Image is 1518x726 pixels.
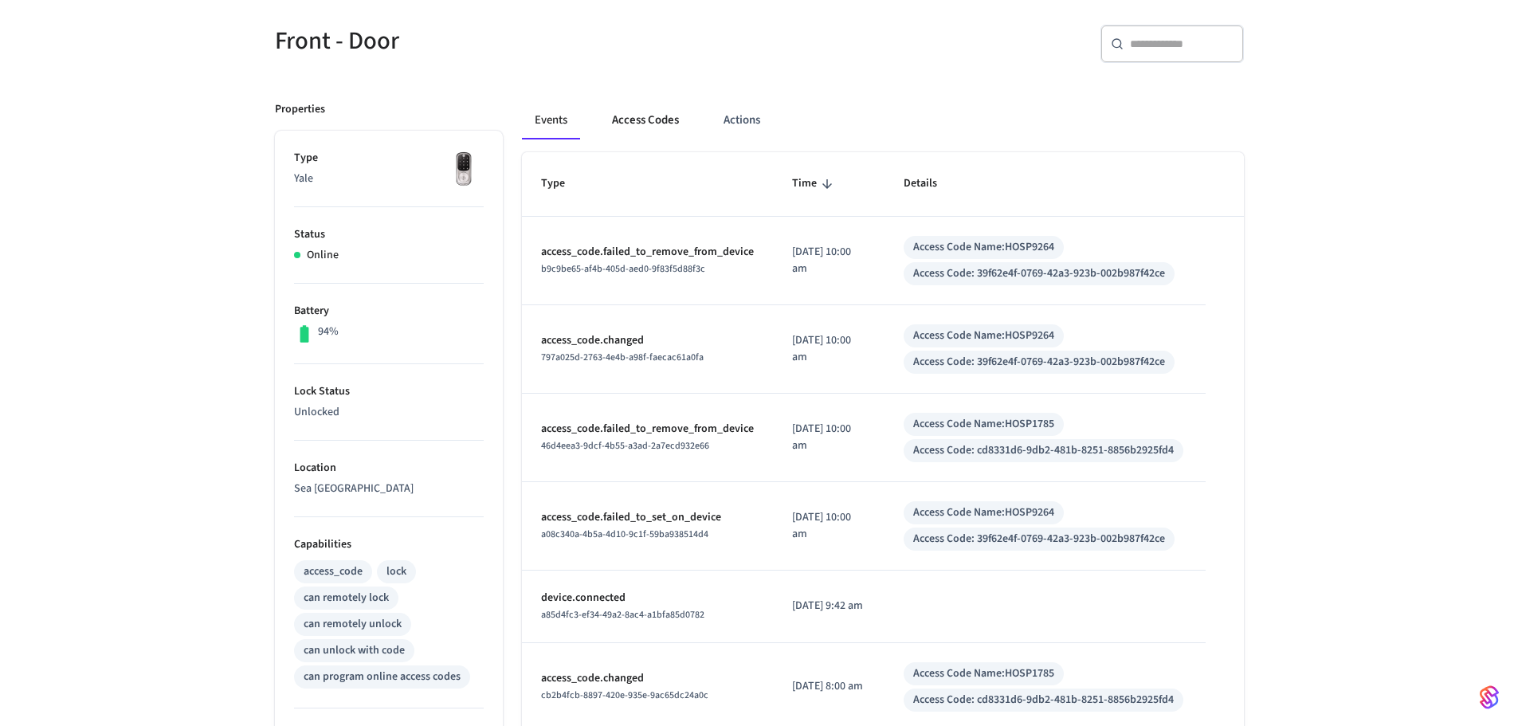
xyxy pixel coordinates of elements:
[522,101,580,139] button: Events
[541,244,754,261] p: access_code.failed_to_remove_from_device
[294,460,484,477] p: Location
[275,25,750,57] h5: Front - Door
[599,101,692,139] button: Access Codes
[792,421,865,454] p: [DATE] 10:00 am
[541,590,754,606] p: device.connected
[444,150,484,190] img: Yale Assure Touchscreen Wifi Smart Lock, Satin Nickel, Front
[304,642,405,659] div: can unlock with code
[318,324,339,340] p: 94%
[294,226,484,243] p: Status
[792,598,865,614] p: [DATE] 9:42 am
[541,332,754,349] p: access_code.changed
[913,265,1165,282] div: Access Code: 39f62e4f-0769-42a3-923b-002b987f42ce
[304,590,389,606] div: can remotely lock
[307,247,339,264] p: Online
[913,504,1054,521] div: Access Code Name: HOSP9264
[541,351,704,364] span: 797a025d-2763-4e4b-a98f-faecac61a0fa
[541,608,704,622] span: a85d4fc3-ef34-49a2-8ac4-a1bfa85d0782
[913,692,1174,708] div: Access Code: cd8331d6-9db2-481b-8251-8856b2925fd4
[294,481,484,497] p: Sea [GEOGRAPHIC_DATA]
[913,239,1054,256] div: Access Code Name: HOSP9264
[1480,685,1499,710] img: SeamLogoGradient.69752ec5.svg
[913,354,1165,371] div: Access Code: 39f62e4f-0769-42a3-923b-002b987f42ce
[294,171,484,187] p: Yale
[275,101,325,118] p: Properties
[386,563,406,580] div: lock
[913,328,1054,344] div: Access Code Name: HOSP9264
[541,509,754,526] p: access_code.failed_to_set_on_device
[541,439,709,453] span: 46d4eea3-9dcf-4b55-a3ad-2a7ecd932e66
[304,563,363,580] div: access_code
[792,171,837,196] span: Time
[913,531,1165,547] div: Access Code: 39f62e4f-0769-42a3-923b-002b987f42ce
[541,262,705,276] span: b9c9be65-af4b-405d-aed0-9f83f5d88f3c
[304,669,461,685] div: can program online access codes
[913,665,1054,682] div: Access Code Name: HOSP1785
[304,616,402,633] div: can remotely unlock
[913,442,1174,459] div: Access Code: cd8331d6-9db2-481b-8251-8856b2925fd4
[522,101,1244,139] div: ant example
[913,416,1054,433] div: Access Code Name: HOSP1785
[541,670,754,687] p: access_code.changed
[294,404,484,421] p: Unlocked
[294,303,484,320] p: Battery
[294,536,484,553] p: Capabilities
[294,150,484,167] p: Type
[541,689,708,702] span: cb2b4fcb-8897-420e-935e-9ac65dc24a0c
[541,528,708,541] span: a08c340a-4b5a-4d10-9c1f-59ba938514d4
[711,101,773,139] button: Actions
[792,332,865,366] p: [DATE] 10:00 am
[792,244,865,277] p: [DATE] 10:00 am
[792,509,865,543] p: [DATE] 10:00 am
[541,421,754,438] p: access_code.failed_to_remove_from_device
[541,171,586,196] span: Type
[792,678,865,695] p: [DATE] 8:00 am
[904,171,958,196] span: Details
[294,383,484,400] p: Lock Status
